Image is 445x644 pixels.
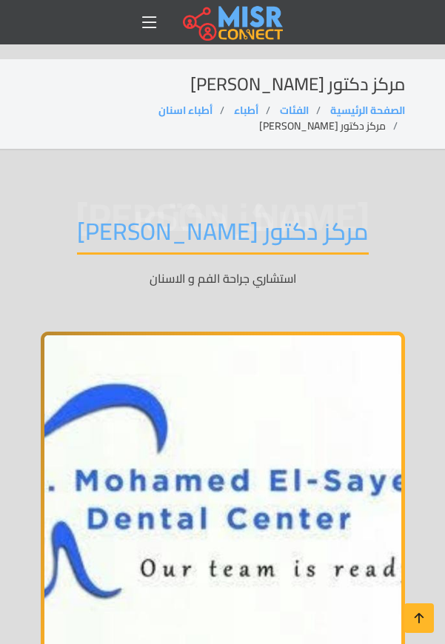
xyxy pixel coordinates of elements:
a: الفئات [280,101,309,120]
p: استشاري جراحة الفم و الاسنان [41,269,405,287]
li: مركز دكتور [PERSON_NAME] [259,118,405,134]
a: أطباء اسنان [158,101,213,120]
img: main.misr_connect [183,4,282,41]
h2: مركز دكتور [PERSON_NAME] [41,74,405,95]
h1: مركز دكتور [PERSON_NAME] [77,217,369,255]
a: أطباء [234,101,258,120]
a: الصفحة الرئيسية [330,101,405,120]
